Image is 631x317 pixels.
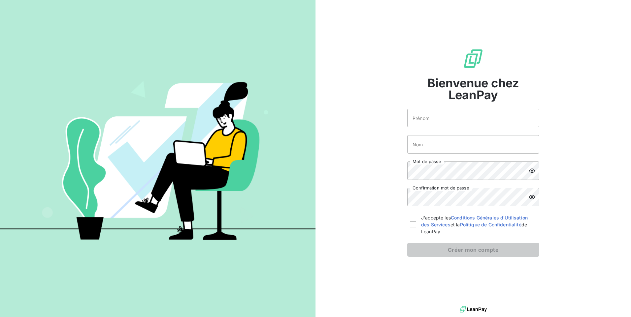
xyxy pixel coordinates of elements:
input: placeholder [407,135,539,154]
span: J'accepte les et la de LeanPay [421,214,537,235]
button: Créer mon compte [407,243,539,257]
span: Bienvenue chez LeanPay [407,77,539,101]
img: logo sigle [463,48,484,69]
img: logo [460,304,487,314]
a: Conditions Générales d'Utilisation des Services [421,215,528,227]
input: placeholder [407,109,539,127]
a: Politique de Confidentialité [460,222,521,227]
